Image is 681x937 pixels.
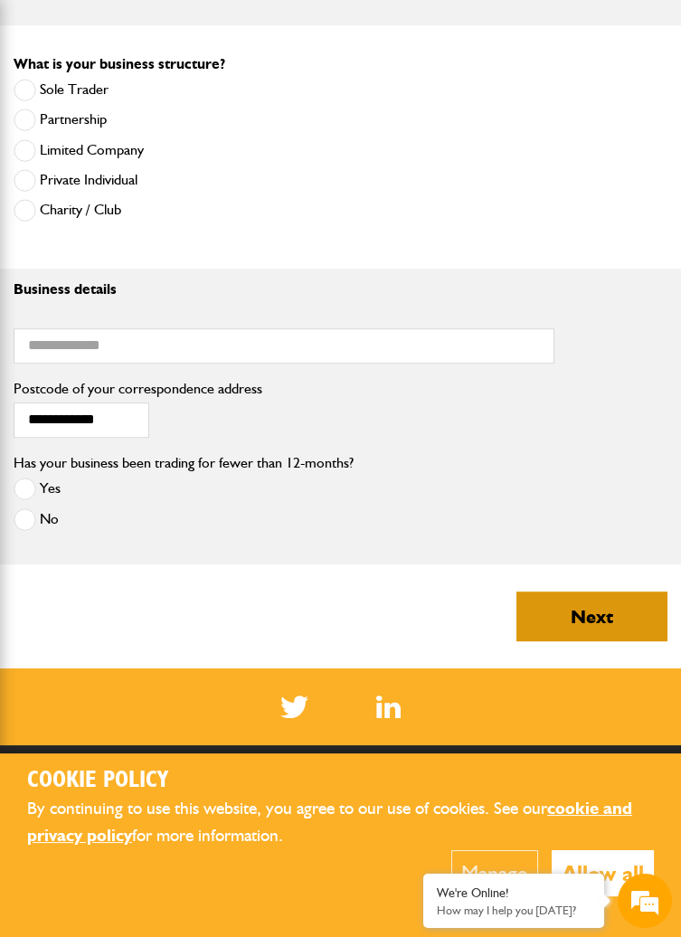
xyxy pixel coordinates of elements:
[24,221,330,260] input: Enter your email address
[14,382,554,396] label: Postcode of your correspondence address
[24,274,330,314] input: Enter your phone number
[27,795,654,850] p: By continuing to use this website, you agree to our use of cookies. See our for more information.
[14,139,144,162] label: Limited Company
[552,850,654,896] button: Allow all
[297,9,340,52] div: Minimize live chat window
[14,169,137,192] label: Private Individual
[14,109,107,131] label: Partnership
[14,79,109,101] label: Sole Trader
[94,101,304,125] div: Chat with us now
[516,592,667,641] button: Next
[14,456,354,470] label: Has your business been trading for fewer than 12-months?
[14,282,554,297] p: Business details
[437,904,591,917] p: How may I help you today?
[27,767,654,795] h2: Cookie Policy
[14,508,59,531] label: No
[14,199,121,222] label: Charity / Club
[246,557,328,582] em: Start Chat
[31,100,76,126] img: d_20077148190_company_1631870298795_20077148190
[280,696,308,718] img: Twitter
[24,327,330,542] textarea: Type your message and hit 'Enter'
[14,57,225,71] label: What is your business structure?
[24,167,330,207] input: Enter your last name
[376,696,401,718] img: Linked In
[437,885,591,901] div: We're Online!
[376,696,401,718] a: LinkedIn
[14,478,61,500] label: Yes
[451,850,538,896] button: Manage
